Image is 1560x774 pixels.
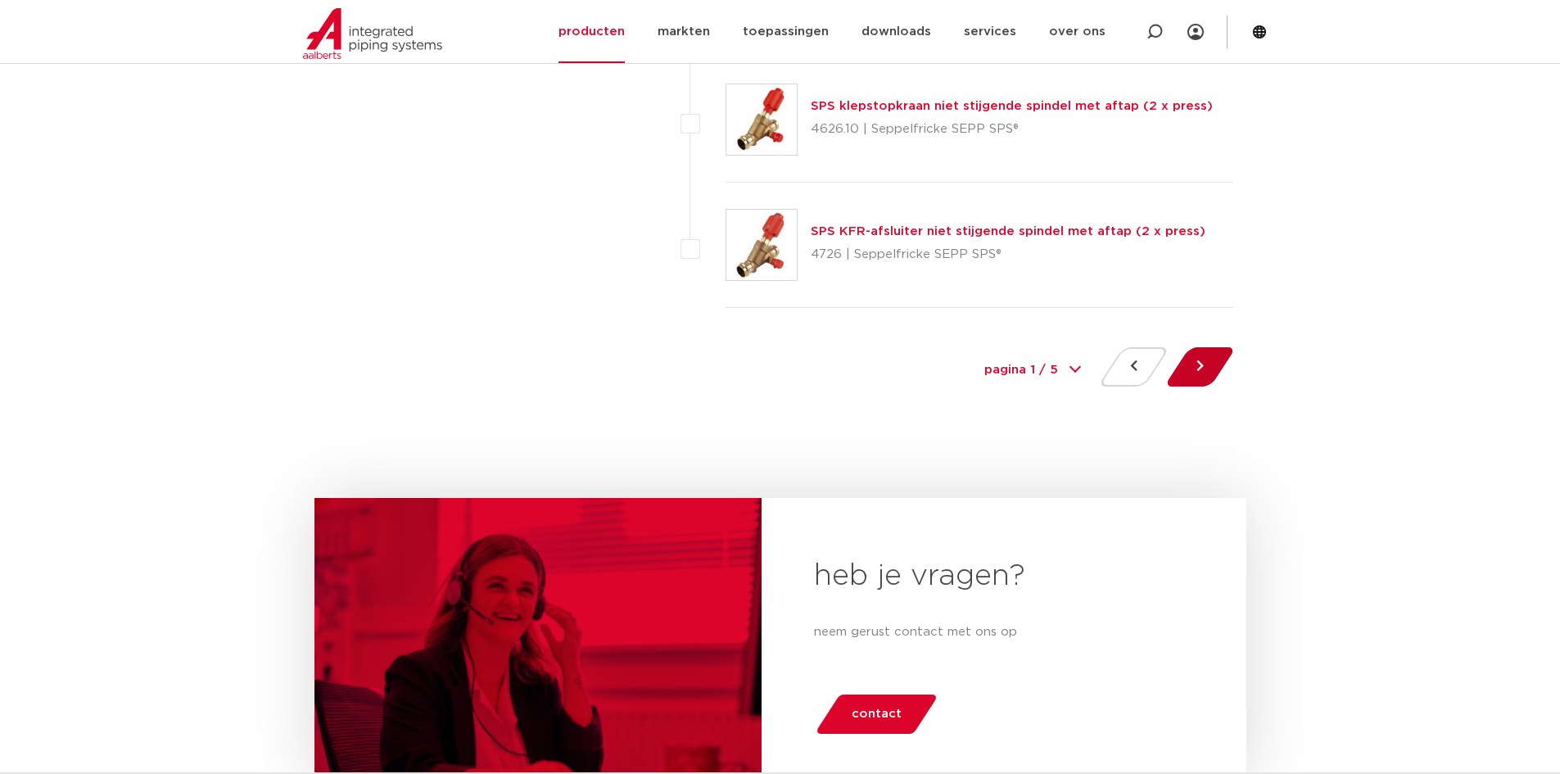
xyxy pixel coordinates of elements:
[852,701,902,727] span: contact
[726,210,797,280] img: Thumbnail for SPS KFR-afsluiter niet stijgende spindel met aftap (2 x press)
[726,84,797,155] img: Thumbnail for SPS klepstopkraan niet stijgende spindel met aftap (2 x press)
[811,242,1205,268] p: 4726 | Seppelfricke SEPP SPS®
[814,622,1194,642] p: neem gerust contact met ons op
[814,695,938,734] a: contact
[811,100,1213,112] a: SPS klepstopkraan niet stijgende spindel met aftap (2 x press)
[814,557,1194,596] h2: heb je vragen?
[811,116,1213,143] p: 4626.10 | Seppelfricke SEPP SPS®
[811,225,1205,238] a: SPS KFR-afsluiter niet stijgende spindel met aftap (2 x press)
